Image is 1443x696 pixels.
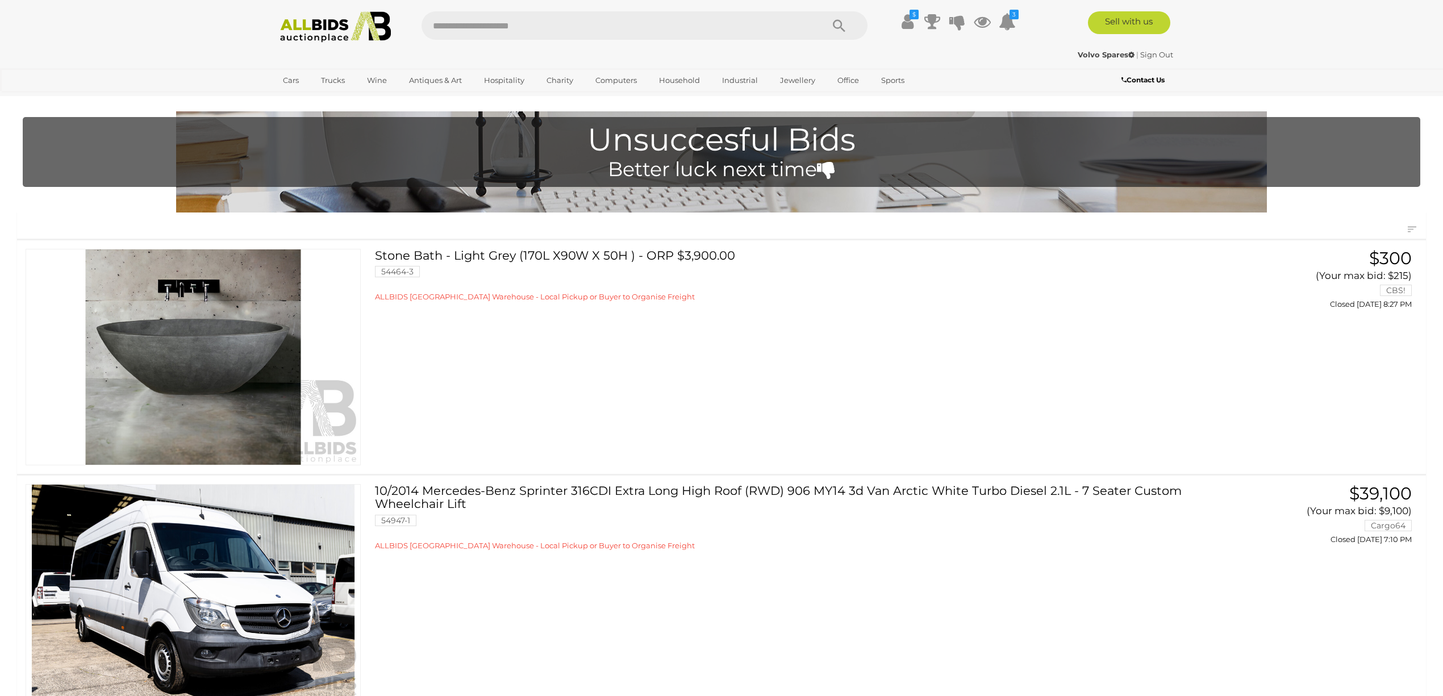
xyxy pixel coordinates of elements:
a: Contact Us [1121,74,1167,86]
a: Sports [874,71,912,90]
i: 3 [1010,10,1019,19]
a: Computers [588,71,644,90]
span: | [1136,50,1138,59]
a: Antiques & Art [402,71,469,90]
h1: Unsuccesful Bids [28,123,1415,157]
a: Charity [539,71,581,90]
i: $ [910,10,919,19]
a: Jewellery [773,71,823,90]
a: Sign Out [1140,50,1173,59]
a: Household [652,71,707,90]
img: Allbids.com.au [274,11,397,43]
a: Cars [276,71,306,90]
a: Sell with us [1088,11,1170,34]
a: $ [899,11,916,32]
a: Industrial [715,71,765,90]
a: Hospitality [477,71,532,90]
b: Contact Us [1121,76,1165,84]
a: 10/2014 Mercedes-Benz Sprinter 316CDI Extra Long High Roof (RWD) 906 MY14 3d Van Arctic White Tur... [383,484,1183,551]
a: 3 [999,11,1016,32]
a: Volvo Spares [1078,50,1136,59]
a: $39,100 (Your max bid: $9,100) Cargo64 Closed [DATE] 7:10 PM [1200,484,1415,544]
a: [GEOGRAPHIC_DATA] [276,90,371,109]
button: Search [811,11,868,40]
a: Office [830,71,866,90]
span: $300 [1369,248,1412,269]
span: $39,100 [1349,483,1412,504]
a: $300 (Your max bid: $215) CBS! Closed [DATE] 8:27 PM [1200,249,1415,309]
a: Stone Bath - Light Grey (170L X90W X 50H ) - ORP $3,900.00 54464-3 ALLBIDS [GEOGRAPHIC_DATA] Ware... [383,249,1183,302]
img: 54464-3a.JPG [26,249,360,465]
a: Trucks [314,71,352,90]
a: Wine [360,71,394,90]
h4: Better luck next time [28,159,1415,181]
strong: Volvo Spares [1078,50,1135,59]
